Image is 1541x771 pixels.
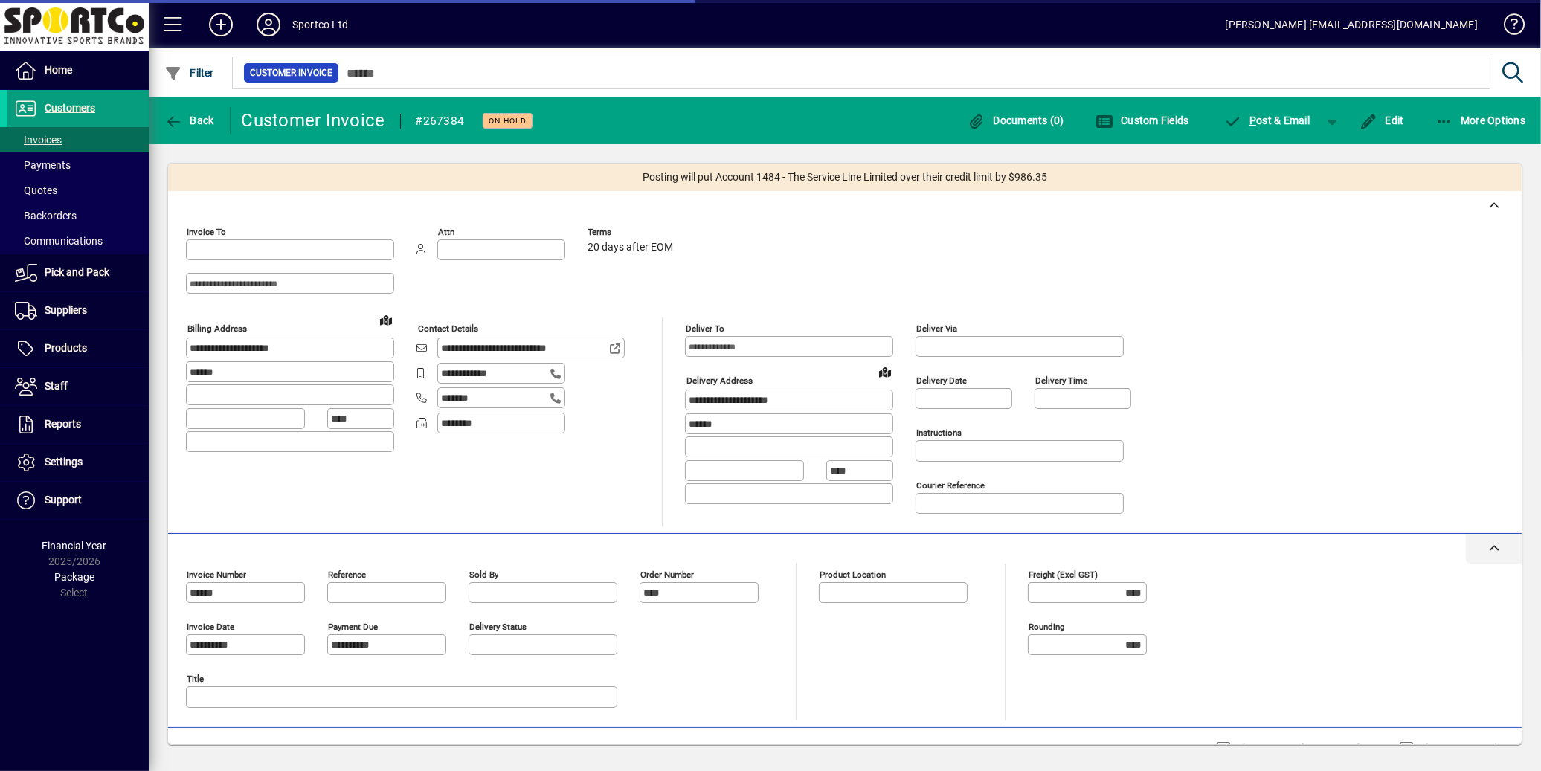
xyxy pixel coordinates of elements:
span: Edit [1360,114,1404,126]
span: More Options [1435,114,1526,126]
mat-label: Invoice To [187,227,226,237]
a: Support [7,482,149,519]
span: 20 days after EOM [588,242,673,254]
mat-label: Sold by [469,570,498,580]
span: Quotes [15,184,57,196]
a: Home [7,52,149,89]
span: Payments [15,159,71,171]
app-page-header-button: Back [149,107,231,134]
mat-label: Order number [640,570,694,580]
mat-label: Invoice date [187,622,234,632]
span: Settings [45,456,83,468]
a: Communications [7,228,149,254]
span: Products [45,342,87,354]
a: Settings [7,444,149,481]
mat-label: Rounding [1029,622,1064,632]
span: Support [45,494,82,506]
label: Show Cost/Profit [1417,741,1503,756]
span: Package [54,571,94,583]
mat-label: Instructions [916,428,962,438]
span: Custom Fields [1096,114,1189,126]
span: Suppliers [45,304,87,316]
span: P [1249,114,1256,126]
div: [PERSON_NAME] [EMAIL_ADDRESS][DOMAIN_NAME] [1226,13,1478,36]
button: Edit [1356,107,1408,134]
a: Suppliers [7,292,149,329]
a: Payments [7,152,149,178]
span: Terms [588,228,677,237]
a: Reports [7,406,149,443]
mat-label: Deliver via [916,323,957,334]
a: View on map [873,360,897,384]
span: On hold [489,116,527,126]
mat-label: Title [187,674,204,684]
button: Filter [161,59,218,86]
a: View on map [374,308,398,332]
mat-label: Delivery time [1035,375,1087,386]
mat-label: Delivery status [469,622,527,632]
button: Documents (0) [964,107,1068,134]
button: Post & Email [1217,107,1318,134]
button: Custom Fields [1092,107,1193,134]
a: Staff [7,368,149,405]
span: Posting will put Account 1484 - The Service Line Limited over their credit limit by $986.35 [643,170,1047,185]
button: More Options [1432,107,1530,134]
a: Backorders [7,203,149,228]
mat-label: Payment due [328,622,378,632]
mat-label: Attn [438,227,454,237]
mat-label: Courier Reference [916,480,985,491]
a: Products [7,330,149,367]
mat-label: Product location [820,570,886,580]
div: Sportco Ltd [292,13,348,36]
span: Documents (0) [968,114,1064,126]
mat-label: Deliver To [686,323,724,334]
mat-label: Invoice number [187,570,246,580]
span: Backorders [15,210,77,222]
span: Back [164,114,214,126]
button: Add [197,11,245,38]
span: ost & Email [1224,114,1310,126]
span: Customer Invoice [250,65,332,80]
label: Show Line Volumes/Weights [1234,741,1373,756]
span: Reports [45,418,81,430]
div: #267384 [416,109,465,133]
span: Staff [45,380,68,392]
mat-label: Delivery date [916,375,967,386]
div: Customer Invoice [242,109,385,132]
mat-label: Freight (excl GST) [1029,570,1098,580]
span: Pick and Pack [45,266,109,278]
a: Invoices [7,127,149,152]
span: Home [45,64,72,76]
a: Quotes [7,178,149,203]
span: Financial Year [42,540,107,552]
span: Communications [15,235,103,247]
a: Knowledge Base [1493,3,1522,51]
button: Profile [245,11,292,38]
button: Back [161,107,218,134]
span: Filter [164,67,214,79]
a: Pick and Pack [7,254,149,291]
mat-label: Reference [328,570,366,580]
span: Invoices [15,134,62,146]
span: Customers [45,102,95,114]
